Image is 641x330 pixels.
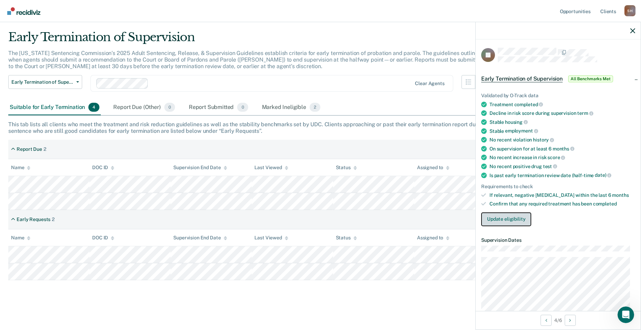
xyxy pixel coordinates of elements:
[417,235,449,241] div: Assigned to
[261,100,322,115] div: Marked Ineligible
[187,100,250,115] div: Report Submitted
[11,235,30,241] div: Name
[568,75,613,82] span: All Benchmarks Met
[565,315,576,326] button: Next Opportunity
[505,128,538,134] span: employment
[237,103,248,112] span: 0
[618,306,634,323] iframe: Intercom live chat
[415,81,444,86] div: Clear agents
[489,146,635,152] div: On supervision for at least 6
[88,103,99,112] span: 4
[577,110,593,116] span: term
[553,146,574,152] span: months
[595,172,611,178] span: date)
[481,184,635,190] div: Requirements to check
[310,103,320,112] span: 2
[7,7,40,15] img: Recidiviz
[92,165,114,171] div: DOC ID
[476,68,641,90] div: Early Termination of SupervisionAll Benchmarks Met
[173,165,227,171] div: Supervision End Date
[624,5,635,16] div: S H
[481,212,531,226] button: Update eligibility
[489,154,635,161] div: No recent increase in risk
[489,192,635,198] div: If relevant, negative [MEDICAL_DATA] within the last 6
[173,235,227,241] div: Supervision End Date
[481,93,635,99] div: Validated by O-Track data
[489,163,635,169] div: No recent positive drug
[505,119,528,125] span: housing
[254,235,288,241] div: Last Viewed
[481,237,635,243] dt: Supervision Dates
[92,235,114,241] div: DOC ID
[43,146,46,152] div: 2
[624,5,635,16] button: Profile dropdown button
[489,172,635,178] div: Is past early termination review date (half-time
[112,100,176,115] div: Report Due (Other)
[514,102,543,107] span: completed
[489,137,635,143] div: No recent violation
[417,165,449,171] div: Assigned to
[52,217,55,222] div: 2
[8,100,101,115] div: Suitable for Early Termination
[547,155,565,160] span: score
[8,30,489,50] div: Early Termination of Supervision
[489,101,635,108] div: Treatment
[336,235,357,241] div: Status
[476,311,641,329] div: 4 / 6
[489,201,635,207] div: Confirm that any required treatment has been
[336,165,357,171] div: Status
[612,192,629,198] span: months
[17,146,42,152] div: Report Due
[17,217,50,222] div: Early Requests
[489,110,635,116] div: Decline in risk score during supervision
[543,164,557,169] span: test
[489,128,635,134] div: Stable
[489,119,635,125] div: Stable
[8,121,633,134] div: This tab lists all clients who meet the treatment and risk reduction guidelines as well as the st...
[593,201,617,207] span: completed
[11,165,30,171] div: Name
[481,75,563,82] span: Early Termination of Supervision
[254,165,288,171] div: Last Viewed
[533,137,554,143] span: history
[11,79,74,85] span: Early Termination of Supervision
[541,315,552,326] button: Previous Opportunity
[8,50,483,70] p: The [US_STATE] Sentencing Commission’s 2025 Adult Sentencing, Release, & Supervision Guidelines e...
[164,103,175,112] span: 0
